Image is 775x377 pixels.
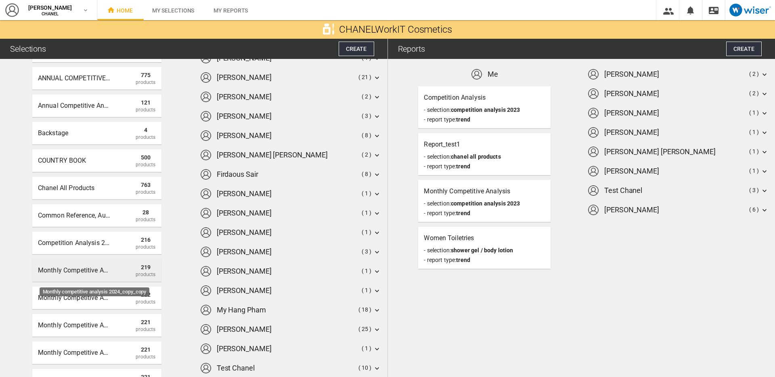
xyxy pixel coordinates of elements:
[200,343,212,354] img: profile2-48x48.png
[217,266,272,276] div: [PERSON_NAME]
[339,24,375,35] span: CHANEL
[604,166,659,176] div: [PERSON_NAME]
[451,200,520,207] span: Competition analysis 2023
[32,67,161,90] button: ANNUAL COMPETITIVE ANALYSIS 2025
[488,69,498,79] div: Me
[604,127,659,137] div: [PERSON_NAME]
[588,204,599,216] img: profile2-48x48.png
[32,232,161,254] button: Competition analysis 2023
[200,149,212,161] img: profile2-48x48.png
[604,205,659,215] div: [PERSON_NAME]
[32,94,161,117] div: Annual competitive analysis 2023
[217,305,266,315] div: my hang pham
[456,257,470,263] span: TREND
[32,314,161,337] button: Monthly competitive analysis 2025_A
[136,153,156,161] span: 500
[136,354,156,360] span: Products
[136,71,156,79] span: 775
[152,7,195,14] span: My selections
[136,208,156,216] span: 28
[107,7,133,14] span: Home
[362,93,371,101] div: ( 2 )
[588,69,599,80] img: profile2-48x48.png
[217,92,272,102] div: [PERSON_NAME]
[200,246,212,258] img: profile2-48x48.png
[418,133,551,175] button: report_test1
[217,363,255,373] div: test chanel
[418,227,551,269] button: Women Toiletries
[424,137,545,152] div: report_test1
[136,189,156,195] span: Products
[136,244,156,250] span: Products
[200,111,212,122] img: profile2-48x48.png
[588,165,599,177] img: profile2-48x48.png
[362,209,371,217] div: ( 1 )
[200,227,212,238] img: profile2-48x48.png
[749,109,759,117] div: ( 1 )
[451,247,513,253] span: Shower Gel / Body Lotion
[200,304,212,316] img: profile2-48x48.png
[38,291,111,305] div: Monthly competitive analysis 2025
[217,150,328,160] div: [PERSON_NAME] [PERSON_NAME]
[136,318,156,326] span: 221
[32,341,161,364] button: Monthly competitive analysis 2025_X
[38,318,111,333] div: Monthly competitive analysis 2025_A
[358,364,371,372] div: ( 10 )
[588,107,599,119] img: profile2-48x48.png
[725,4,775,17] a: Open Wiser website
[424,208,470,218] div: - report type:
[200,169,212,180] img: profile2-48x48.png
[26,12,74,17] span: CHANEL
[358,325,371,333] div: ( 25 )
[217,111,272,121] div: [PERSON_NAME]
[749,70,759,78] div: ( 2 )
[456,210,470,216] span: TREND
[38,346,111,360] div: Monthly competitive analysis 2025_X
[200,207,212,219] img: profile2-48x48.png
[424,199,520,208] div: - Selection:
[200,188,212,199] img: profile2-48x48.png
[217,130,272,140] div: [PERSON_NAME]
[200,324,212,335] img: profile2-48x48.png
[38,71,111,86] div: ANNUAL COMPETITIVE ANALYSIS 2025
[362,248,371,256] div: ( 3 )
[323,23,452,37] span: WorkIT Cosmetics
[729,4,771,17] img: logo_wiser_103x32.png
[418,86,551,128] div: Competition analysis
[217,188,272,199] div: [PERSON_NAME]
[346,46,367,52] span: Create
[10,43,46,54] div: Selections
[200,285,212,296] img: profile2-48x48.png
[424,161,470,171] div: - report type:
[32,122,161,145] div: Backstage
[749,90,759,98] div: ( 2 )
[424,255,470,265] div: - report type:
[136,271,156,278] span: Products
[424,184,545,199] div: Monthly competitive analysis
[5,3,19,17] img: profile2-48x48.png
[32,259,161,282] button: Monthly competitive analysis 2024_copy_copy
[136,107,156,113] span: Products
[358,306,371,314] div: ( 18 )
[362,228,371,237] div: ( 1 )
[217,343,272,354] div: [PERSON_NAME]
[362,287,371,295] div: ( 1 )
[200,91,212,103] img: profile2-48x48.png
[362,345,371,353] div: ( 1 )
[38,181,111,195] div: Chanel all products
[38,126,111,140] div: Backstage
[702,4,725,16] div: Contact us
[749,167,759,175] div: ( 1 )
[136,134,156,140] span: Products
[136,79,156,86] span: Products
[749,186,759,195] div: ( 3 )
[136,291,156,299] span: 222
[362,132,371,140] div: ( 8 )
[32,287,161,309] button: Monthly competitive analysis 2025
[604,88,659,98] div: [PERSON_NAME]
[200,72,212,83] img: profile2-48x48.png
